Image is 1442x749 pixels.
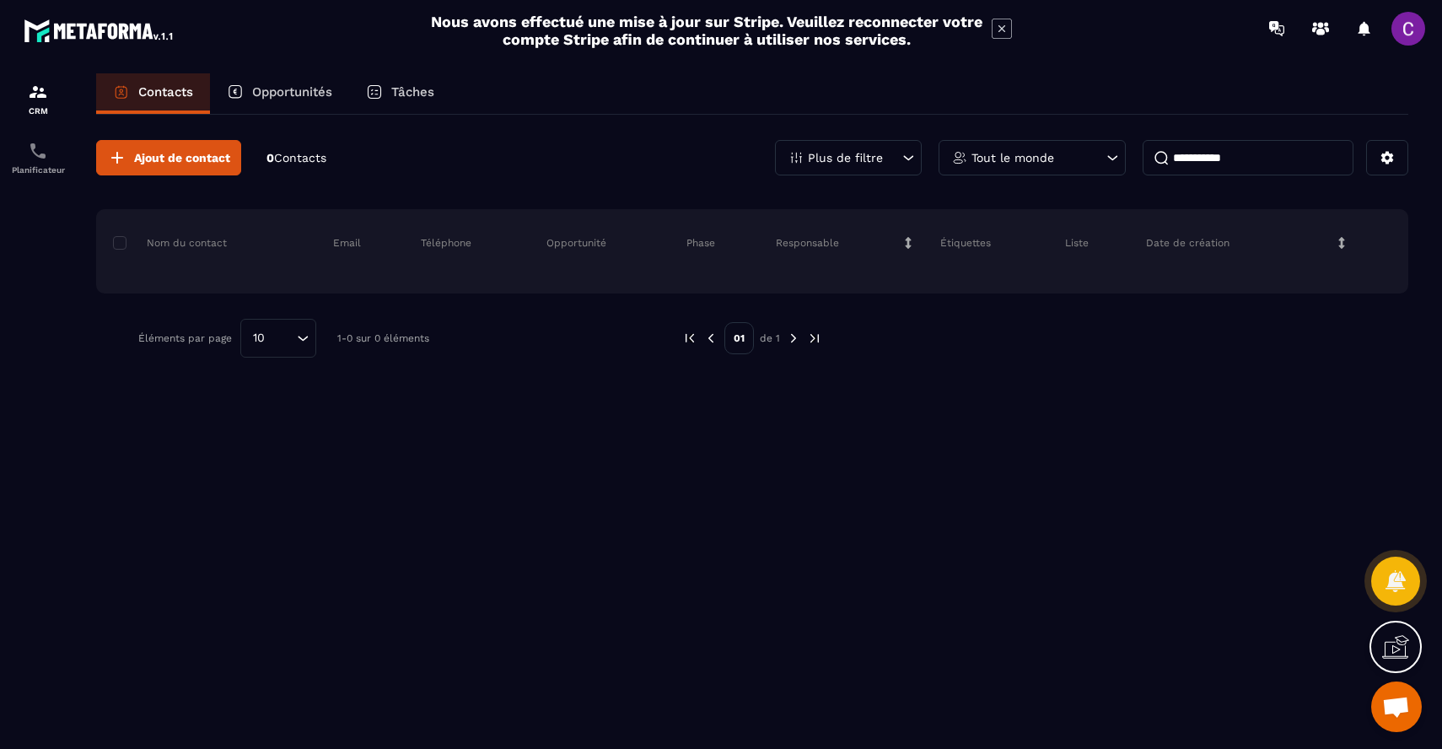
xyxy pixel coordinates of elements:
[138,84,193,100] p: Contacts
[96,140,241,175] button: Ajout de contact
[391,84,434,100] p: Tâches
[113,236,227,250] p: Nom du contact
[134,149,230,166] span: Ajout de contact
[682,331,697,346] img: prev
[4,106,72,116] p: CRM
[4,128,72,187] a: schedulerschedulerPlanificateur
[28,141,48,161] img: scheduler
[1065,236,1089,250] p: Liste
[808,152,883,164] p: Plus de filtre
[349,73,451,114] a: Tâches
[274,151,326,164] span: Contacts
[210,73,349,114] a: Opportunités
[703,331,718,346] img: prev
[247,329,271,348] span: 10
[686,236,715,250] p: Phase
[807,331,822,346] img: next
[430,13,983,48] h2: Nous avons effectué une mise à jour sur Stripe. Veuillez reconnecter votre compte Stripe afin de ...
[333,236,361,250] p: Email
[240,319,316,358] div: Search for option
[252,84,332,100] p: Opportunités
[776,236,839,250] p: Responsable
[940,236,991,250] p: Étiquettes
[337,332,429,344] p: 1-0 sur 0 éléments
[4,165,72,175] p: Planificateur
[24,15,175,46] img: logo
[1146,236,1229,250] p: Date de création
[4,69,72,128] a: formationformationCRM
[138,332,232,344] p: Éléments par page
[546,236,606,250] p: Opportunité
[28,82,48,102] img: formation
[760,331,780,345] p: de 1
[724,322,754,354] p: 01
[1371,682,1422,732] div: Ouvrir le chat
[786,331,801,346] img: next
[971,152,1054,164] p: Tout le monde
[266,150,326,166] p: 0
[271,329,293,348] input: Search for option
[421,236,471,250] p: Téléphone
[96,73,210,114] a: Contacts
